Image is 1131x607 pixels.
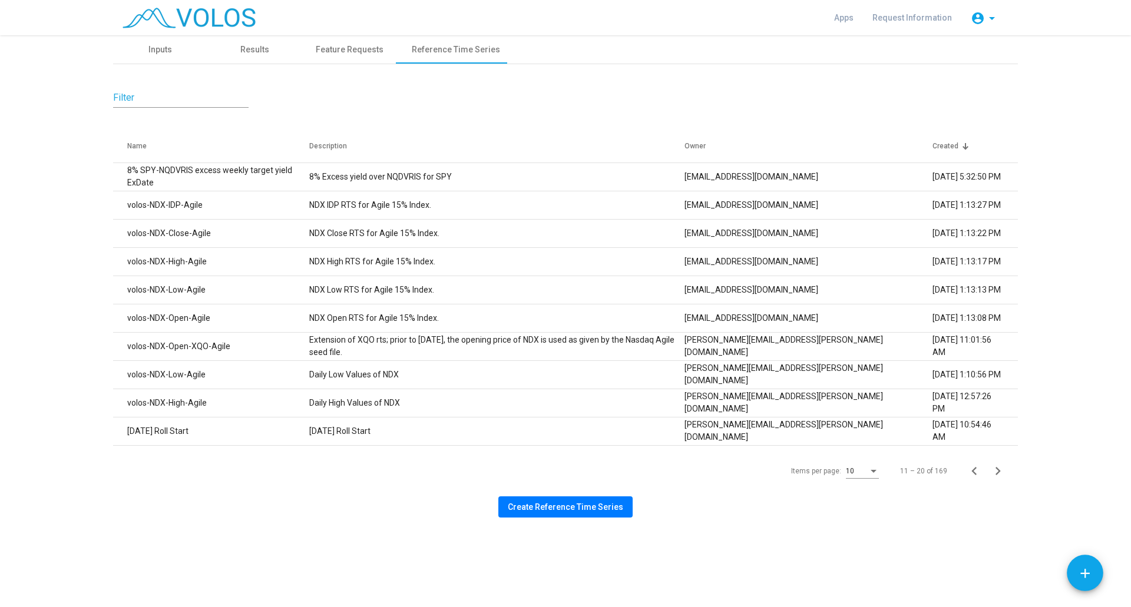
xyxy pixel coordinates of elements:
td: [DATE] 10:54:46 AM [932,417,1018,445]
div: Feature Requests [316,44,383,56]
button: Next page [990,459,1013,483]
td: volos-NDX-Open-XQO-Agile [113,332,309,360]
td: NDX Open RTS for Agile 15% Index. [309,304,684,332]
td: 8% Excess yield over NQDVRIS for SPY [309,162,684,191]
button: Create Reference Time Series [498,496,633,518]
td: [EMAIL_ADDRESS][DOMAIN_NAME] [684,276,933,304]
td: [PERSON_NAME][EMAIL_ADDRESS][PERSON_NAME][DOMAIN_NAME] [684,332,933,360]
td: volos-NDX-IDP-Agile [113,191,309,219]
td: Daily High Values of NDX [309,389,684,417]
td: [PERSON_NAME][EMAIL_ADDRESS][PERSON_NAME][DOMAIN_NAME] [684,360,933,389]
div: Description [309,141,684,151]
td: [DATE] 1:13:27 PM [932,191,1018,219]
td: Daily Low Values of NDX [309,360,684,389]
td: [EMAIL_ADDRESS][DOMAIN_NAME] [684,304,933,332]
td: [EMAIL_ADDRESS][DOMAIN_NAME] [684,219,933,247]
mat-icon: arrow_drop_down [985,11,999,25]
div: Owner [684,141,933,151]
div: Results [240,44,269,56]
td: [DATE] 11:01:56 AM [932,332,1018,360]
td: volos-NDX-High-Agile [113,389,309,417]
td: [DATE] Roll Start [113,417,309,445]
div: Name [127,141,309,151]
td: [PERSON_NAME][EMAIL_ADDRESS][PERSON_NAME][DOMAIN_NAME] [684,389,933,417]
button: Add icon [1067,555,1103,591]
td: Extension of XQO rts; prior to [DATE], the opening price of NDX is used as given by the Nasdaq Ag... [309,332,684,360]
td: [DATE] 1:13:22 PM [932,219,1018,247]
a: Apps [825,7,863,28]
span: Create Reference Time Series [508,502,623,512]
mat-icon: add [1077,566,1093,581]
td: volos-NDX-Open-Agile [113,304,309,332]
td: [EMAIL_ADDRESS][DOMAIN_NAME] [684,162,933,191]
td: NDX IDP RTS for Agile 15% Index. [309,191,684,219]
td: 8% SPY-NQDVRIS excess weekly target yield ExDate [113,162,309,191]
td: [DATE] 1:13:13 PM [932,276,1018,304]
td: NDX Close RTS for Agile 15% Index. [309,219,684,247]
td: [EMAIL_ADDRESS][DOMAIN_NAME] [684,247,933,276]
button: Previous page [966,459,990,483]
a: Request Information [863,7,961,28]
td: NDX Low RTS for Agile 15% Index. [309,276,684,304]
td: [PERSON_NAME][EMAIL_ADDRESS][PERSON_NAME][DOMAIN_NAME] [684,417,933,445]
td: [DATE] 1:13:08 PM [932,304,1018,332]
td: [DATE] Roll Start [309,417,684,445]
span: Apps [834,13,854,22]
td: [DATE] 1:13:17 PM [932,247,1018,276]
td: volos-NDX-Low-Agile [113,276,309,304]
div: Name [127,141,147,151]
div: Reference Time Series [412,44,500,56]
td: [DATE] 1:10:56 PM [932,360,1018,389]
td: volos-NDX-Low-Agile [113,360,309,389]
div: Created [932,141,1004,151]
td: [DATE] 5:32:50 PM [932,162,1018,191]
mat-icon: account_circle [971,11,985,25]
td: [EMAIL_ADDRESS][DOMAIN_NAME] [684,191,933,219]
mat-select: Items per page: [846,467,879,476]
td: volos-NDX-Close-Agile [113,219,309,247]
td: [DATE] 12:57:26 PM [932,389,1018,417]
span: 10 [846,467,854,475]
td: NDX High RTS for Agile 15% Index. [309,247,684,276]
div: Created [932,141,958,151]
div: Inputs [148,44,172,56]
div: 11 – 20 of 169 [900,466,947,476]
span: Request Information [872,13,952,22]
div: Items per page: [791,466,841,476]
td: volos-NDX-High-Agile [113,247,309,276]
div: Owner [684,141,706,151]
div: Description [309,141,347,151]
